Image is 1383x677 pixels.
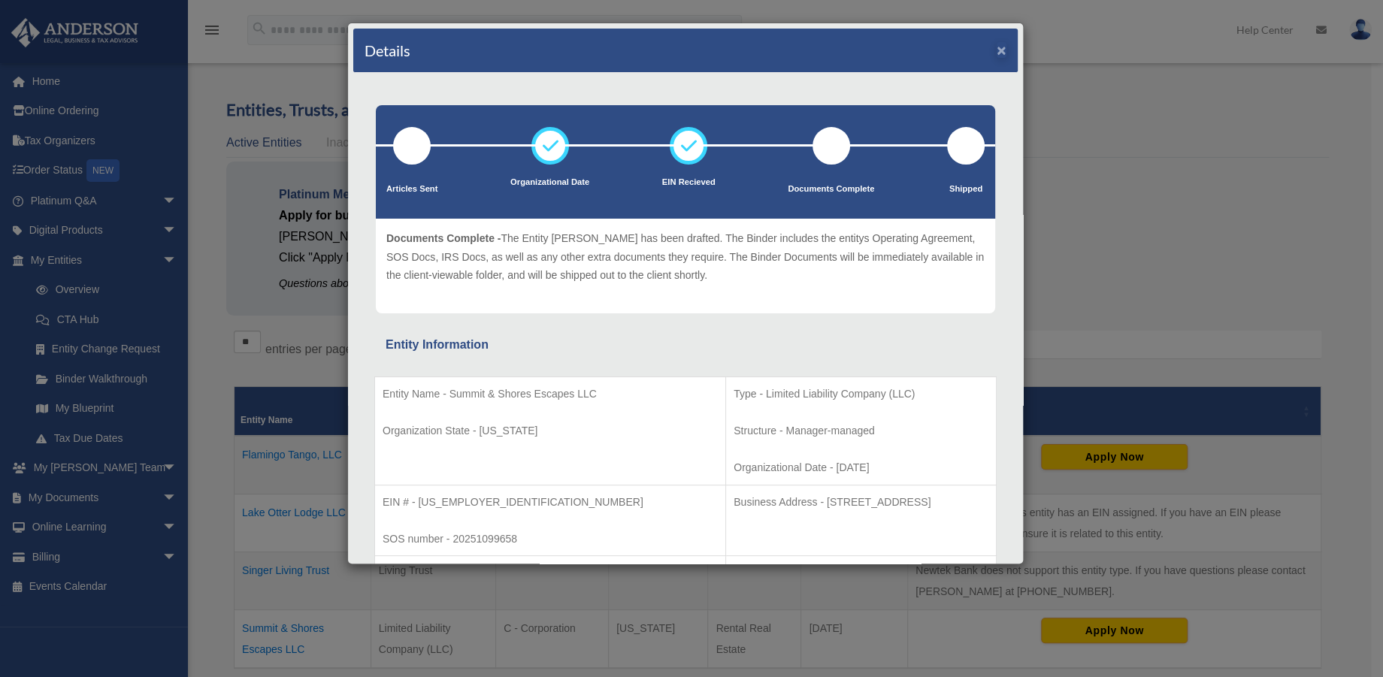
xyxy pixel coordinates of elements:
[383,385,718,403] p: Entity Name - Summit & Shores Escapes LLC
[386,334,985,355] div: Entity Information
[383,530,718,549] p: SOS number - 20251099658
[383,493,718,512] p: EIN # - [US_EMPLOYER_IDENTIFICATION_NUMBER]
[947,182,985,197] p: Shipped
[734,493,988,512] p: Business Address - [STREET_ADDRESS]
[365,40,410,61] h4: Details
[734,385,988,403] p: Type - Limited Liability Company (LLC)
[386,232,501,244] span: Documents Complete -
[788,182,874,197] p: Documents Complete
[734,458,988,477] p: Organizational Date - [DATE]
[510,175,589,190] p: Organizational Date
[383,422,718,440] p: Organization State - [US_STATE]
[386,229,985,285] p: The Entity [PERSON_NAME] has been drafted. The Binder includes the entitys Operating Agreement, S...
[997,42,1006,58] button: ×
[734,422,988,440] p: Structure - Manager-managed
[662,175,716,190] p: EIN Recieved
[386,182,437,197] p: Articles Sent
